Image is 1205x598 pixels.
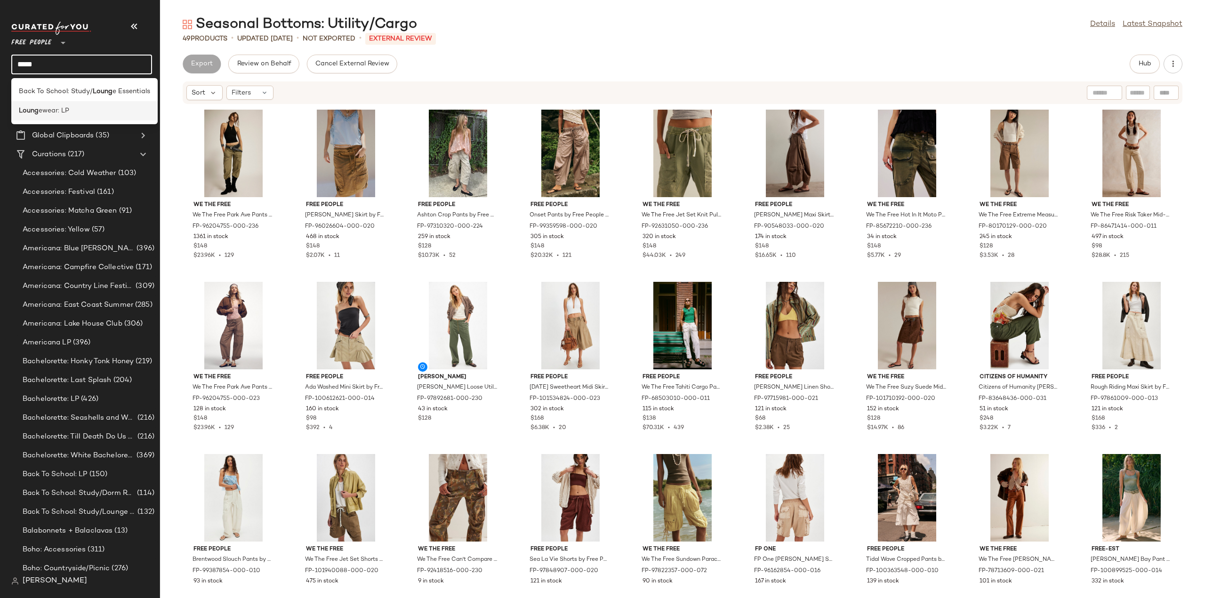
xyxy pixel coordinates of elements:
span: Ashton Crop Pants by Free People in Tan, Size: L [417,211,497,220]
span: We The Free Park Ave Pants at Free People in Brown, Size: M [193,383,273,392]
span: 52 [449,253,456,259]
span: Free People [755,201,835,209]
span: 139 in stock [867,577,899,586]
img: cfy_white_logo.C9jOOHJF.svg [11,22,91,35]
span: Americana: Country Line Festival [23,281,134,292]
span: [PERSON_NAME] Bay Pant by free-est at Free People in Tan, Size: S [1091,556,1171,564]
span: FP-99359598-000-020 [530,223,597,231]
span: Sea La Vie Shorts by Free People in Brown, Size: L [530,556,610,564]
img: 97861009_013_a [1084,282,1179,369]
button: Hub [1130,55,1160,73]
span: • [777,253,786,259]
span: (204) [112,375,132,386]
span: (91) [117,206,132,216]
span: $44.03K [643,253,666,259]
span: 302 in stock [530,405,564,414]
span: We The Free [643,201,723,209]
span: • [440,253,449,259]
span: Boho: Countryside/Picnic [23,563,110,574]
span: 115 in stock [643,405,674,414]
span: Free People [306,201,386,209]
span: 121 in stock [530,577,562,586]
span: Boho: Accessories [23,544,86,555]
span: FP-101710192-000-020 [866,395,935,403]
span: $2.38K [755,425,774,431]
span: Sort [192,88,205,98]
span: $336 [1092,425,1105,431]
span: Americana: East Coast Summer [23,300,133,311]
span: (219) [134,356,152,367]
span: Free People [530,201,611,209]
img: 97848907_020_a [523,454,618,542]
span: (216) [136,413,154,423]
span: 86 [898,425,904,431]
p: External REVIEW [365,33,436,45]
span: $168 [530,415,544,423]
span: Accessories: Cold Weather [23,168,116,179]
span: Free People [755,373,835,382]
span: We The Free [980,201,1060,209]
img: 86471414_011_d [1084,110,1179,197]
b: Loung [19,106,39,116]
span: $148 [193,242,207,251]
span: 101 in stock [980,577,1012,586]
span: 259 in stock [418,233,450,241]
span: • [231,33,233,44]
span: ewear: LP [39,106,69,116]
span: • [297,33,299,44]
span: 11 [334,253,340,259]
span: Accessories: Matcha Green [23,206,117,216]
span: $138 [643,415,656,423]
span: • [664,425,674,431]
span: 215 [1120,253,1129,259]
span: (216) [136,431,154,442]
span: FP-83648436-000-031 [979,395,1046,403]
span: (306) [122,319,143,329]
span: $128 [418,415,431,423]
span: 20 [559,425,566,431]
span: $148 [755,242,769,251]
span: We The Free [867,201,947,209]
span: FP-68503010-000-011 [642,395,710,403]
span: [PERSON_NAME] Loose Utility Pants at Free People in [GEOGRAPHIC_DATA], Size: 26 [417,383,497,392]
img: svg%3e [183,20,192,29]
span: 129 [225,253,234,259]
span: FP-96204755-000-023 [193,395,260,403]
span: Hub [1138,60,1151,68]
a: Details [1090,19,1115,30]
span: $148 [643,242,656,251]
img: 101710192_020_a [860,282,955,369]
span: (103) [116,168,137,179]
span: $5.77K [867,253,885,259]
span: • [215,425,225,431]
span: 1361 in stock [193,233,228,241]
div: Seasonal Bottoms: Utility/Cargo [183,15,417,34]
span: FP-96204755-000-236 [193,223,258,231]
span: (171) [134,262,152,273]
span: 4 [329,425,333,431]
img: 92631050_236_c [635,110,730,197]
span: [PERSON_NAME] Linen Shorts by Free People in Brown, Size: US 14 [754,383,834,392]
span: Bachelorette: White Bachelorette Outfits [23,450,135,461]
span: We The Free Tahiti Cargo Pants by Free People in White, Size: L [642,383,722,392]
span: 90 in stock [643,577,673,586]
span: • [215,253,225,259]
span: Bachelorette: Last Splash [23,375,112,386]
span: We The Free Suzy Suede Midi Skirt at Free People in Brown, Size: 31 [866,383,946,392]
span: $16.65K [755,253,777,259]
img: 80170129_020_a [972,110,1067,197]
span: Back To School: Study/Lounge Essentials [23,507,136,518]
span: • [320,425,329,431]
img: 100363548_010_0 [860,454,955,542]
span: 29 [894,253,901,259]
span: 93 in stock [193,577,223,586]
span: $23.96K [193,253,215,259]
span: $20.32K [530,253,553,259]
span: Balabonnets + Balaclavas [23,526,112,536]
span: free-est [1092,545,1172,554]
img: 101940088_020_0 [298,454,394,542]
span: $3.22K [980,425,998,431]
span: Back To School: LP [23,469,88,480]
span: [PERSON_NAME] Maxi Skirt by Free People in Brown, Size: M [754,211,834,220]
span: FP-97861009-000-013 [1091,395,1158,403]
